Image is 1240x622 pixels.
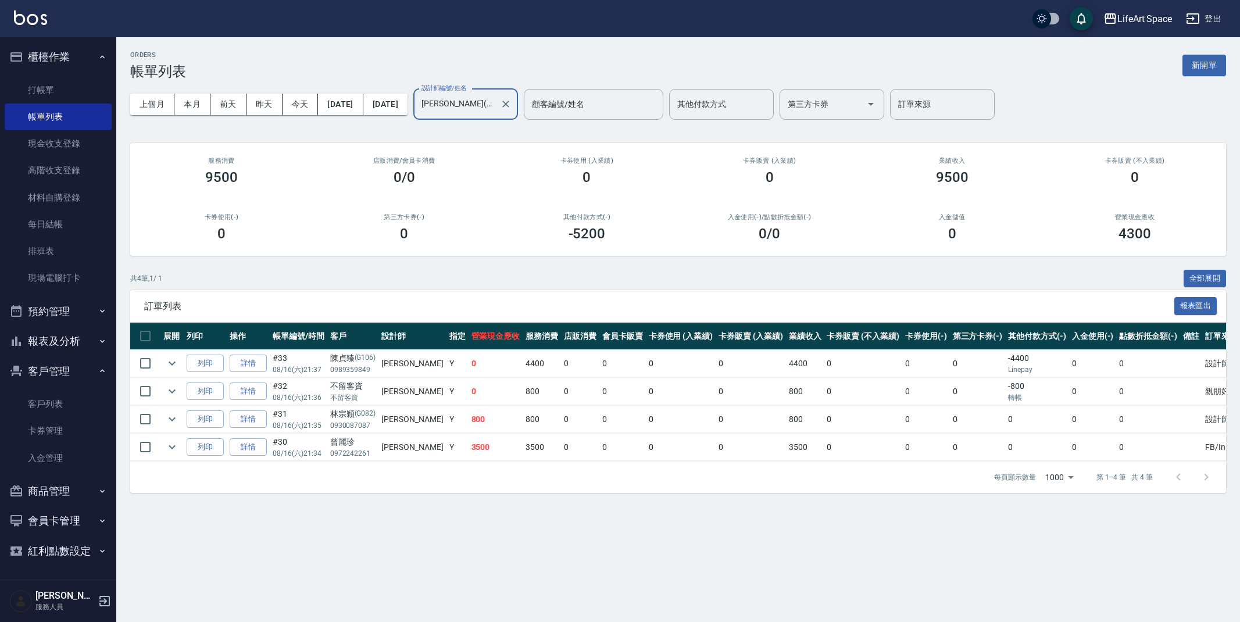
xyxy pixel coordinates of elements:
[469,406,523,433] td: 800
[716,350,786,377] td: 0
[187,410,224,428] button: 列印
[160,323,184,350] th: 展開
[330,420,376,431] p: 0930087087
[378,323,446,350] th: 設計師
[421,84,467,92] label: 設計師編號/姓名
[646,350,716,377] td: 0
[5,417,112,444] a: 卡券管理
[270,323,327,350] th: 帳單編號/時間
[5,157,112,184] a: 高階收支登錄
[902,378,950,405] td: 0
[1008,364,1066,375] p: Linepay
[5,42,112,72] button: 櫃檯作業
[599,434,646,461] td: 0
[330,364,376,375] p: 0989359849
[875,157,1030,165] h2: 業績收入
[1005,434,1069,461] td: 0
[327,157,481,165] h2: 店販消費 /會員卡消費
[5,238,112,264] a: 排班表
[330,380,376,392] div: 不留客資
[1005,323,1069,350] th: 其他付款方式(-)
[1008,392,1066,403] p: 轉帳
[498,96,514,112] button: Clear
[163,438,181,456] button: expand row
[469,378,523,405] td: 0
[273,420,324,431] p: 08/16 (六) 21:35
[948,226,956,242] h3: 0
[327,213,481,221] h2: 第三方卡券(-)
[270,434,327,461] td: #30
[1057,213,1212,221] h2: 營業現金應收
[561,350,599,377] td: 0
[469,434,523,461] td: 3500
[1057,157,1212,165] h2: 卡券販賣 (不入業績)
[994,472,1036,482] p: 每頁顯示數量
[950,378,1006,405] td: 0
[561,323,599,350] th: 店販消費
[144,301,1174,312] span: 訂單列表
[230,410,267,428] a: 詳情
[716,378,786,405] td: 0
[1005,350,1069,377] td: -4400
[1116,406,1180,433] td: 0
[130,51,186,59] h2: ORDERS
[144,157,299,165] h3: 服務消費
[163,383,181,400] button: expand row
[163,355,181,372] button: expand row
[646,434,716,461] td: 0
[355,352,376,364] p: (G106)
[875,213,1030,221] h2: 入金儲值
[187,355,224,373] button: 列印
[1174,300,1217,311] a: 報表匯出
[5,184,112,211] a: 材料自購登錄
[230,383,267,401] a: 詳情
[786,406,824,433] td: 800
[1070,7,1093,30] button: save
[187,383,224,401] button: 列印
[569,226,606,242] h3: -5200
[187,438,224,456] button: 列印
[14,10,47,25] img: Logo
[786,378,824,405] td: 800
[583,169,591,185] h3: 0
[523,406,561,433] td: 800
[469,350,523,377] td: 0
[716,434,786,461] td: 0
[1005,406,1069,433] td: 0
[130,94,174,115] button: 上個月
[561,378,599,405] td: 0
[902,350,950,377] td: 0
[270,350,327,377] td: #33
[950,406,1006,433] td: 0
[446,323,469,350] th: 指定
[330,392,376,403] p: 不留客資
[716,323,786,350] th: 卡券販賣 (入業績)
[1116,323,1180,350] th: 點數折抵金額(-)
[523,323,561,350] th: 服務消費
[766,169,774,185] h3: 0
[599,323,646,350] th: 會員卡販賣
[163,410,181,428] button: expand row
[5,326,112,356] button: 報表及分析
[523,378,561,405] td: 800
[205,169,238,185] h3: 9500
[561,406,599,433] td: 0
[599,406,646,433] td: 0
[318,94,363,115] button: [DATE]
[446,378,469,405] td: Y
[400,226,408,242] h3: 0
[599,378,646,405] td: 0
[446,350,469,377] td: Y
[1184,270,1227,288] button: 全部展開
[523,350,561,377] td: 4400
[902,323,950,350] th: 卡券使用(-)
[5,77,112,103] a: 打帳單
[1005,378,1069,405] td: -800
[227,323,270,350] th: 操作
[273,392,324,403] p: 08/16 (六) 21:36
[246,94,283,115] button: 昨天
[561,434,599,461] td: 0
[270,406,327,433] td: #31
[950,323,1006,350] th: 第三方卡券(-)
[646,378,716,405] td: 0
